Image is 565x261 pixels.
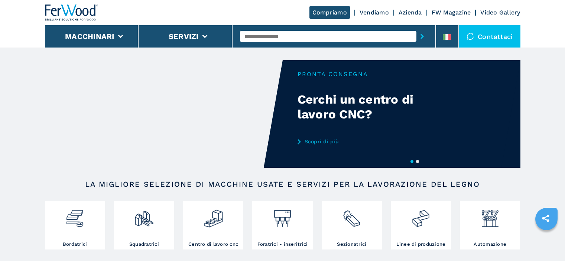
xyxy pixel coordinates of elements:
h3: Centro di lavoro cnc [188,241,238,248]
img: foratrici_inseritrici_2.png [273,203,292,228]
a: Sezionatrici [322,201,382,249]
a: sharethis [536,209,555,228]
img: linee_di_produzione_2.png [411,203,431,228]
a: Video Gallery [480,9,520,16]
h3: Automazione [474,241,506,248]
button: 2 [416,160,419,163]
button: Macchinari [65,32,114,41]
h3: Linee di produzione [396,241,446,248]
a: Vendiamo [360,9,389,16]
h3: Sezionatrici [337,241,366,248]
img: Ferwood [45,4,98,21]
a: Linee di produzione [391,201,451,249]
video: Your browser does not support the video tag. [45,60,283,168]
img: automazione.png [480,203,500,228]
h3: Bordatrici [63,241,87,248]
a: Compriamo [309,6,350,19]
h3: Squadratrici [129,241,159,248]
a: Centro di lavoro cnc [183,201,243,249]
a: Scopri di più [298,138,443,144]
a: Foratrici - inseritrici [252,201,312,249]
img: bordatrici_1.png [65,203,85,228]
a: Squadratrici [114,201,174,249]
img: Contattaci [467,33,474,40]
button: Servizi [169,32,199,41]
a: Azienda [399,9,422,16]
h3: Foratrici - inseritrici [257,241,308,248]
a: Automazione [460,201,520,249]
a: Bordatrici [45,201,105,249]
button: 1 [410,160,413,163]
div: Contattaci [459,25,520,48]
h2: LA MIGLIORE SELEZIONE DI MACCHINE USATE E SERVIZI PER LA LAVORAZIONE DEL LEGNO [69,180,497,189]
img: centro_di_lavoro_cnc_2.png [204,203,223,228]
a: FW Magazine [432,9,471,16]
button: submit-button [416,28,428,45]
img: squadratrici_2.png [134,203,154,228]
img: sezionatrici_2.png [342,203,361,228]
